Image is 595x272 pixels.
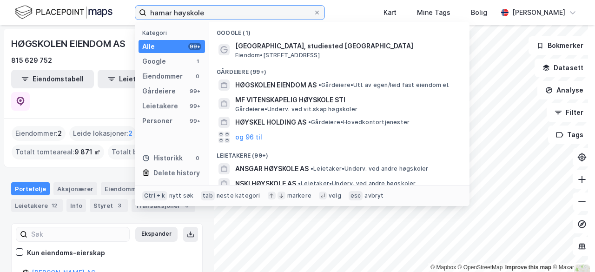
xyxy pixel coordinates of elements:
[53,182,97,195] div: Aksjonærer
[188,117,201,125] div: 99+
[142,153,183,164] div: Historikk
[383,7,397,18] div: Kart
[537,81,591,100] button: Analyse
[11,199,63,212] div: Leietakere
[201,191,215,200] div: tab
[308,119,311,126] span: •
[146,6,313,20] input: Søk på adresse, matrikkel, gårdeiere, leietakere eller personer
[194,73,201,80] div: 0
[188,87,201,95] div: 99+
[142,29,205,36] div: Kategori
[235,132,262,143] button: og 96 til
[90,199,128,212] div: Styret
[287,192,311,199] div: markere
[458,264,503,271] a: OpenStreetMap
[142,71,183,82] div: Eiendommer
[298,180,301,187] span: •
[235,178,296,189] span: NSKI HØYSKOLE AS
[547,103,591,122] button: Filter
[27,227,129,241] input: Søk
[11,182,50,195] div: Portefølje
[235,106,357,113] span: Gårdeiere • Underv. ved vit.skap høgskoler
[69,126,136,141] div: Leide lokasjoner :
[66,199,86,212] div: Info
[135,227,178,242] button: Ekspander
[235,40,458,52] span: [GEOGRAPHIC_DATA], studiested [GEOGRAPHIC_DATA]
[430,264,456,271] a: Mapbox
[12,145,104,159] div: Totalt tomteareal :
[153,167,200,179] div: Delete history
[142,41,155,52] div: Alle
[58,128,62,139] span: 2
[194,154,201,162] div: 0
[169,192,194,199] div: nytt søk
[235,94,458,106] span: MF VITENSKAPELIG HØYSKOLE STI
[318,81,321,88] span: •
[132,199,195,212] div: Transaksjoner
[209,145,469,161] div: Leietakere (99+)
[529,36,591,55] button: Bokmerker
[549,227,595,272] div: Kontrollprogram for chat
[50,201,59,210] div: 12
[108,145,198,159] div: Totalt byggareal :
[471,7,487,18] div: Bolig
[235,163,309,174] span: ANSGAR HØYSKOLE AS
[417,7,450,18] div: Mine Tags
[308,119,410,126] span: Gårdeiere • Hovedkontortjenester
[142,191,167,200] div: Ctrl + k
[142,115,172,126] div: Personer
[549,227,595,272] iframe: Chat Widget
[11,36,127,51] div: HØGSKOLEN EIENDOM AS
[74,146,100,158] span: 9 871 ㎡
[115,201,124,210] div: 3
[217,192,260,199] div: neste kategori
[512,7,565,18] div: [PERSON_NAME]
[364,192,383,199] div: avbryt
[235,117,306,128] span: HØYSKEL HOLDING AS
[128,128,132,139] span: 2
[142,100,178,112] div: Leietakere
[188,102,201,110] div: 99+
[349,191,363,200] div: esc
[101,182,158,195] div: Eiendommer
[209,22,469,39] div: Google (1)
[329,192,341,199] div: velg
[209,61,469,78] div: Gårdeiere (99+)
[98,70,180,88] button: Leietakertabell
[235,52,320,59] span: Eiendom • [STREET_ADDRESS]
[142,86,176,97] div: Gårdeiere
[318,81,450,89] span: Gårdeiere • Utl. av egen/leid fast eiendom el.
[298,180,416,187] span: Leietaker • Underv. ved andre høgskoler
[535,59,591,77] button: Datasett
[142,56,166,67] div: Google
[27,247,105,259] div: Kun eiendoms-eierskap
[11,70,94,88] button: Eiendomstabell
[235,80,317,91] span: HØGSKOLEN EIENDOM AS
[505,264,551,271] a: Improve this map
[188,43,201,50] div: 99+
[311,165,313,172] span: •
[194,58,201,65] div: 1
[548,126,591,144] button: Tags
[12,126,66,141] div: Eiendommer :
[311,165,429,172] span: Leietaker • Underv. ved andre høgskoler
[15,4,112,20] img: logo.f888ab2527a4732fd821a326f86c7f29.svg
[11,55,52,66] div: 815 629 752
